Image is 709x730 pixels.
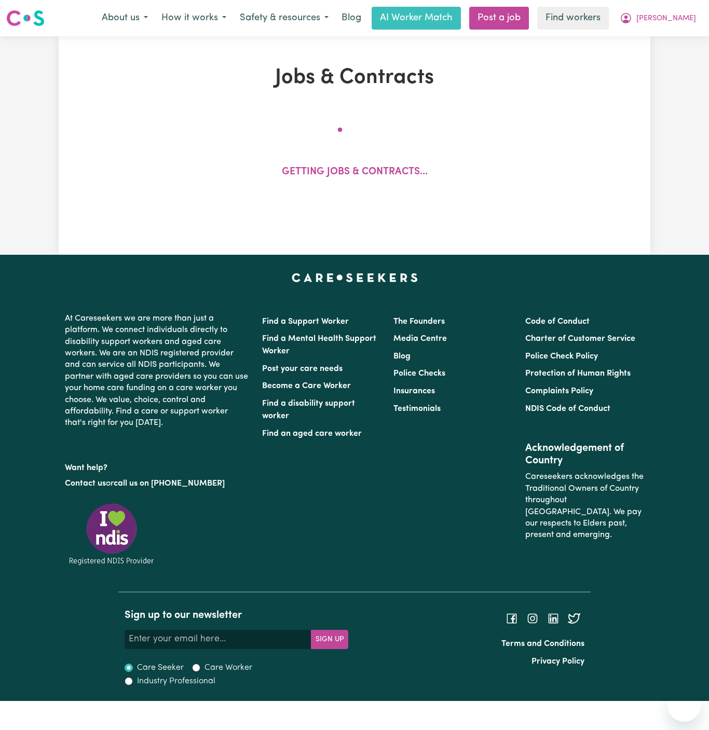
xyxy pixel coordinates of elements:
[114,65,595,90] h1: Jobs & Contracts
[372,7,461,30] a: AI Worker Match
[311,630,348,649] button: Subscribe
[525,318,590,326] a: Code of Conduct
[6,6,45,30] a: Careseekers logo
[537,7,609,30] a: Find workers
[137,675,215,687] label: Industry Professional
[636,13,696,24] span: [PERSON_NAME]
[155,7,233,29] button: How it works
[282,165,428,180] p: Getting jobs & contracts...
[95,7,155,29] button: About us
[262,318,349,326] a: Find a Support Worker
[137,662,184,674] label: Care Seeker
[526,614,539,622] a: Follow Careseekers on Instagram
[6,9,45,27] img: Careseekers logo
[525,335,635,343] a: Charter of Customer Service
[262,382,351,390] a: Become a Care Worker
[65,458,250,474] p: Want help?
[204,662,252,674] label: Care Worker
[525,467,644,545] p: Careseekers acknowledges the Traditional Owners of Country throughout [GEOGRAPHIC_DATA]. We pay o...
[568,614,580,622] a: Follow Careseekers on Twitter
[506,614,518,622] a: Follow Careseekers on Facebook
[525,442,644,467] h2: Acknowledgement of Country
[65,479,106,488] a: Contact us
[262,400,355,420] a: Find a disability support worker
[613,7,703,29] button: My Account
[125,630,311,649] input: Enter your email here...
[525,387,593,395] a: Complaints Policy
[525,352,598,361] a: Police Check Policy
[262,365,343,373] a: Post your care needs
[393,405,441,413] a: Testimonials
[393,352,411,361] a: Blog
[525,405,610,413] a: NDIS Code of Conduct
[65,474,250,493] p: or
[393,318,445,326] a: The Founders
[393,387,435,395] a: Insurances
[469,7,529,30] a: Post a job
[501,640,584,648] a: Terms and Conditions
[292,273,418,282] a: Careseekers home page
[262,430,362,438] a: Find an aged care worker
[65,309,250,433] p: At Careseekers we are more than just a platform. We connect individuals directly to disability su...
[393,335,447,343] a: Media Centre
[393,369,445,378] a: Police Checks
[114,479,225,488] a: call us on [PHONE_NUMBER]
[262,335,376,355] a: Find a Mental Health Support Worker
[125,609,348,622] h2: Sign up to our newsletter
[667,688,701,722] iframe: Button to launch messaging window
[65,502,158,567] img: Registered NDIS provider
[547,614,560,622] a: Follow Careseekers on LinkedIn
[335,7,367,30] a: Blog
[525,369,631,378] a: Protection of Human Rights
[233,7,335,29] button: Safety & resources
[531,657,584,666] a: Privacy Policy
